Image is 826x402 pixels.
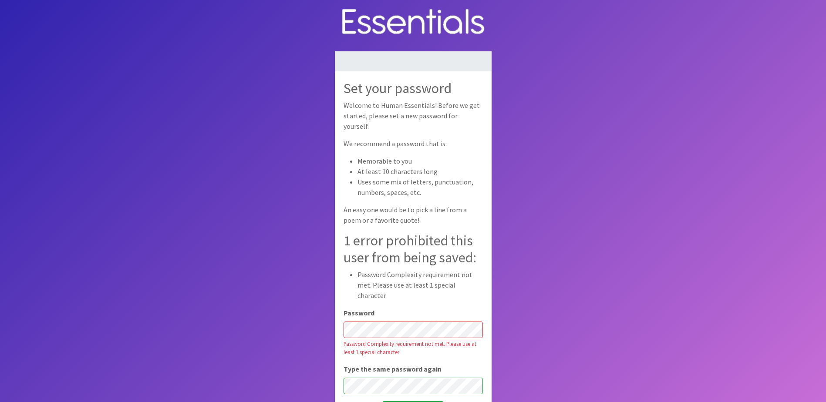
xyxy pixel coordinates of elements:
label: Password [344,308,374,318]
label: Type the same password again [344,364,442,374]
li: Memorable to you [357,156,483,166]
div: Password Complexity requirement not met. Please use at least 1 special character [344,340,483,356]
p: An easy one would be to pick a line from a poem or a favorite quote! [344,204,483,225]
li: At least 10 characters long [357,166,483,177]
li: Password Complexity requirement not met. Please use at least 1 special character [357,269,483,301]
p: Welcome to Human Essentials! Before we get started, please set a new password for yourself. [344,100,483,131]
h2: Set your password [344,80,483,97]
h2: 1 error prohibited this user from being saved: [344,232,483,266]
li: Uses some mix of letters, punctuation, numbers, spaces, etc. [357,177,483,198]
p: We recommend a password that is: [344,138,483,149]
